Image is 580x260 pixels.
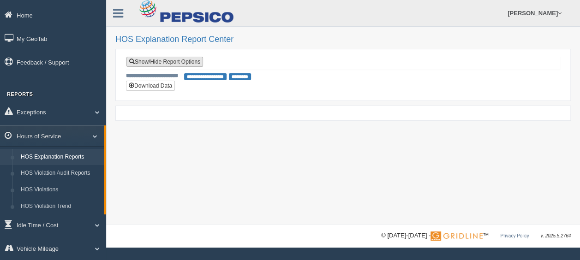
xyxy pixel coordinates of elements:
[500,233,529,238] a: Privacy Policy
[381,231,571,241] div: © [DATE]-[DATE] - ™
[17,149,104,165] a: HOS Explanation Reports
[17,182,104,198] a: HOS Violations
[126,81,175,91] button: Download Data
[115,35,571,44] h2: HOS Explanation Report Center
[17,198,104,215] a: HOS Violation Trend
[126,57,203,67] a: Show/Hide Report Options
[431,231,483,241] img: Gridline
[17,165,104,182] a: HOS Violation Audit Reports
[541,233,571,238] span: v. 2025.5.2764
